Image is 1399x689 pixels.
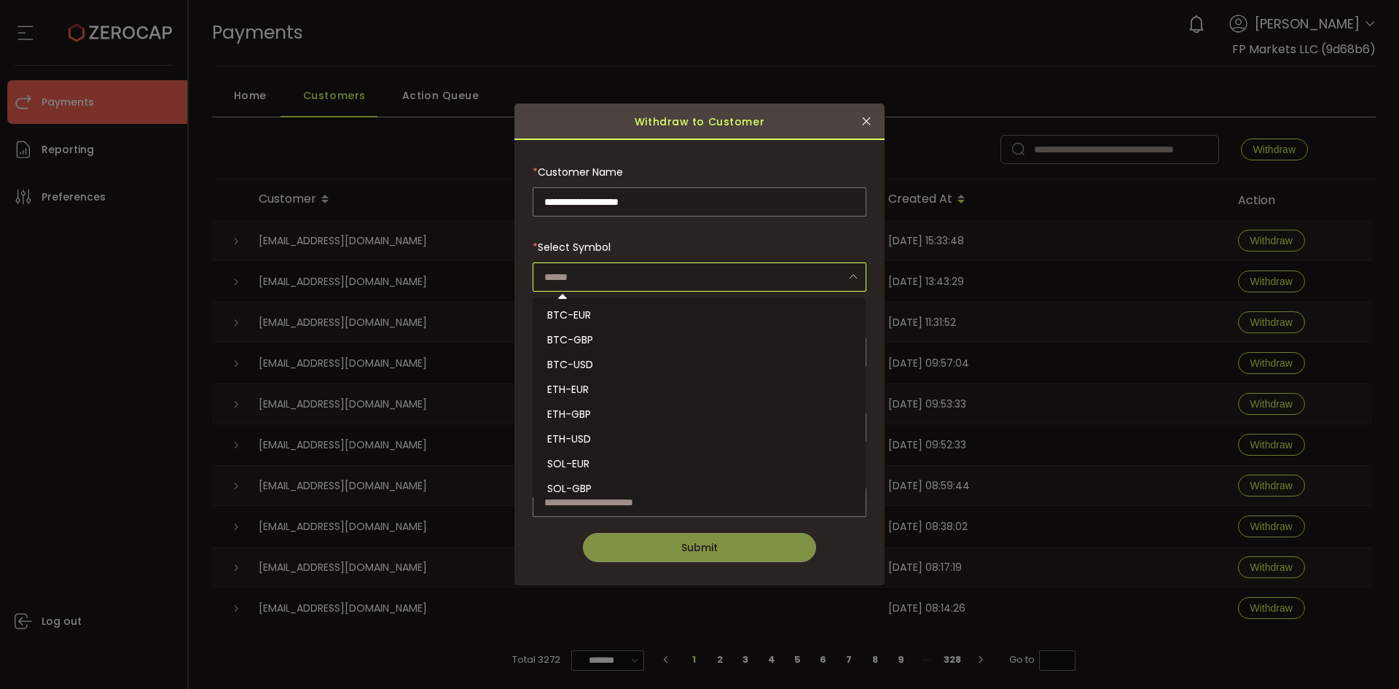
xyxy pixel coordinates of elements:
[1326,619,1399,689] iframe: Chat Widget
[547,357,593,372] span: BTC-USD
[547,456,589,471] span: SOL-EUR
[538,240,611,254] span: Select Symbol
[547,308,591,322] span: BTC-EUR
[514,104,885,585] div: dialog
[547,481,592,496] span: SOL-GBP
[547,332,593,347] span: BTC-GBP
[538,165,623,179] span: Customer Name
[547,432,591,446] span: ETH-USD
[681,540,718,555] span: Submit
[514,104,885,140] div: Withdraw to Customer
[583,533,816,562] button: Submit
[547,382,589,397] span: ETH-EUR
[547,407,591,421] span: ETH-GBP
[855,111,877,133] button: Close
